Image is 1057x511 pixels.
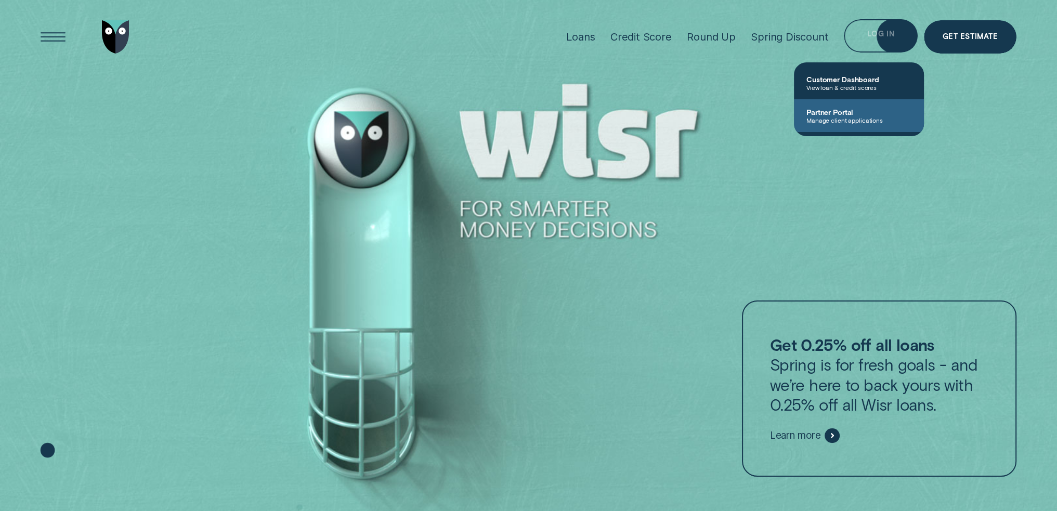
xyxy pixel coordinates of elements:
[794,99,924,132] a: Partner PortalManage client applications
[806,116,911,124] span: Manage client applications
[770,335,989,415] p: Spring is for fresh goals - and we’re here to back yours with 0.25% off all Wisr loans.
[566,30,595,43] div: Loans
[844,19,918,53] button: Log in
[770,335,934,354] strong: Get 0.25% off all loans
[806,108,911,116] span: Partner Portal
[751,30,828,43] div: Spring Discount
[36,20,70,54] button: Open Menu
[806,75,911,84] span: Customer Dashboard
[102,20,129,54] img: Wisr
[867,31,894,37] div: Log in
[806,84,911,91] span: View loan & credit scores
[794,67,924,99] a: Customer DashboardView loan & credit scores
[770,429,821,442] span: Learn more
[742,300,1016,477] a: Get 0.25% off all loansSpring is for fresh goals - and we’re here to back yours with 0.25% off al...
[924,20,1016,54] a: Get Estimate
[687,30,735,43] div: Round Up
[610,30,672,43] div: Credit Score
